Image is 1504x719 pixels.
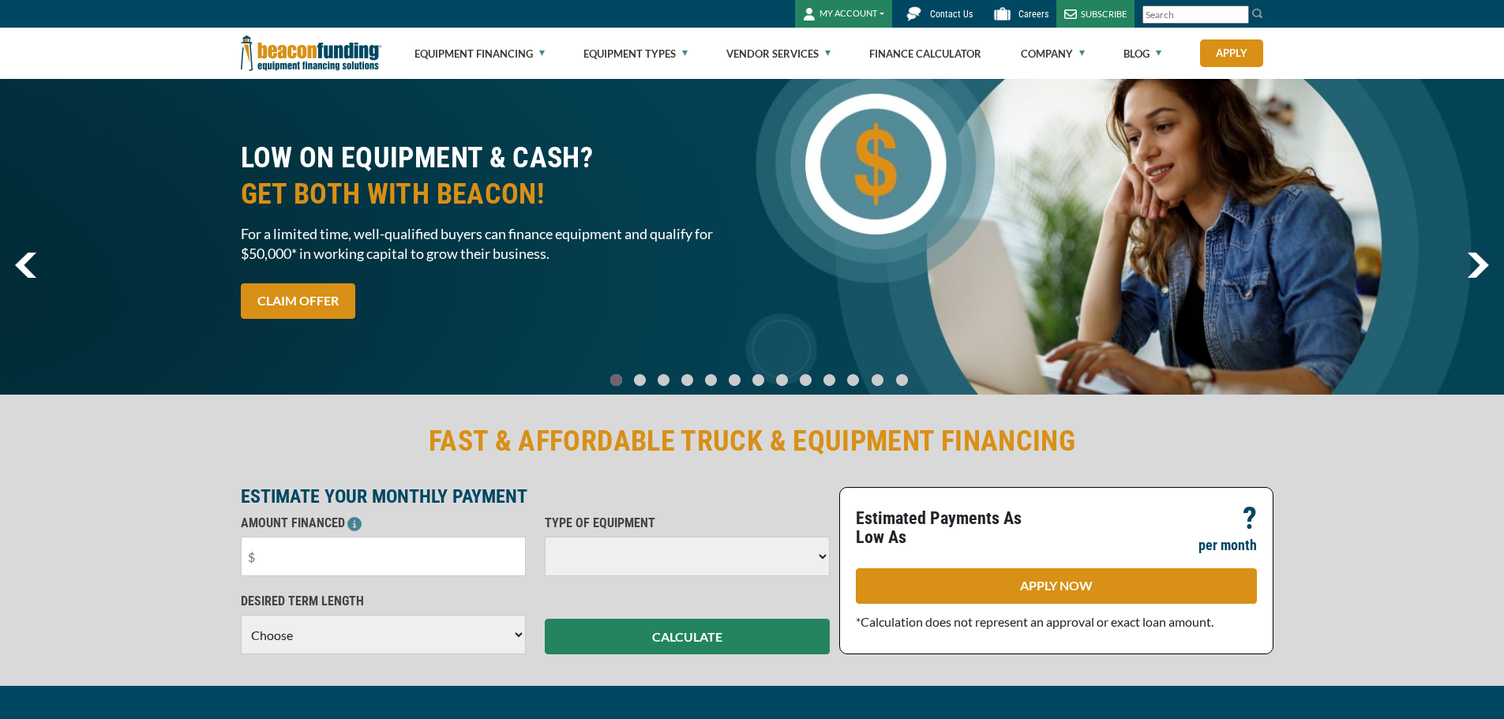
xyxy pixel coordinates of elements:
[843,373,863,387] a: Go To Slide 10
[241,28,381,79] img: Beacon Funding Corporation logo
[1142,6,1249,24] input: Search
[868,373,887,387] a: Go To Slide 11
[545,514,830,533] p: TYPE OF EQUIPMENT
[1467,253,1489,278] img: Right Navigator
[748,373,767,387] a: Go To Slide 6
[1251,7,1264,20] img: Search
[241,423,1264,459] h2: FAST & AFFORDABLE TRUCK & EQUIPMENT FINANCING
[1243,509,1257,528] p: ?
[869,28,981,79] a: Finance Calculator
[1200,39,1263,67] a: Apply
[856,509,1047,547] p: Estimated Payments As Low As
[606,373,625,387] a: Go To Slide 0
[583,28,688,79] a: Equipment Types
[772,373,791,387] a: Go To Slide 7
[701,373,720,387] a: Go To Slide 4
[241,140,743,212] h2: LOW ON EQUIPMENT & CASH?
[241,537,526,576] input: $
[930,9,973,20] span: Contact Us
[241,592,526,611] p: DESIRED TERM LENGTH
[241,176,743,212] span: GET BOTH WITH BEACON!
[241,514,526,533] p: AMOUNT FINANCED
[796,373,815,387] a: Go To Slide 8
[241,487,830,506] p: ESTIMATE YOUR MONTHLY PAYMENT
[414,28,545,79] a: Equipment Financing
[654,373,673,387] a: Go To Slide 2
[1018,9,1048,20] span: Careers
[15,253,36,278] a: previous
[545,619,830,654] button: CALCULATE
[241,224,743,264] span: For a limited time, well-qualified buyers can finance equipment and qualify for $50,000* in worki...
[726,28,831,79] a: Vendor Services
[725,373,744,387] a: Go To Slide 5
[1198,536,1257,555] p: per month
[1232,9,1245,21] a: Clear search text
[1021,28,1085,79] a: Company
[241,283,355,319] a: CLAIM OFFER
[856,568,1257,604] a: APPLY NOW
[1467,253,1489,278] a: next
[630,373,649,387] a: Go To Slide 1
[856,614,1213,629] span: *Calculation does not represent an approval or exact loan amount.
[15,253,36,278] img: Left Navigator
[892,373,912,387] a: Go To Slide 12
[677,373,696,387] a: Go To Slide 3
[1123,28,1161,79] a: Blog
[820,373,838,387] a: Go To Slide 9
